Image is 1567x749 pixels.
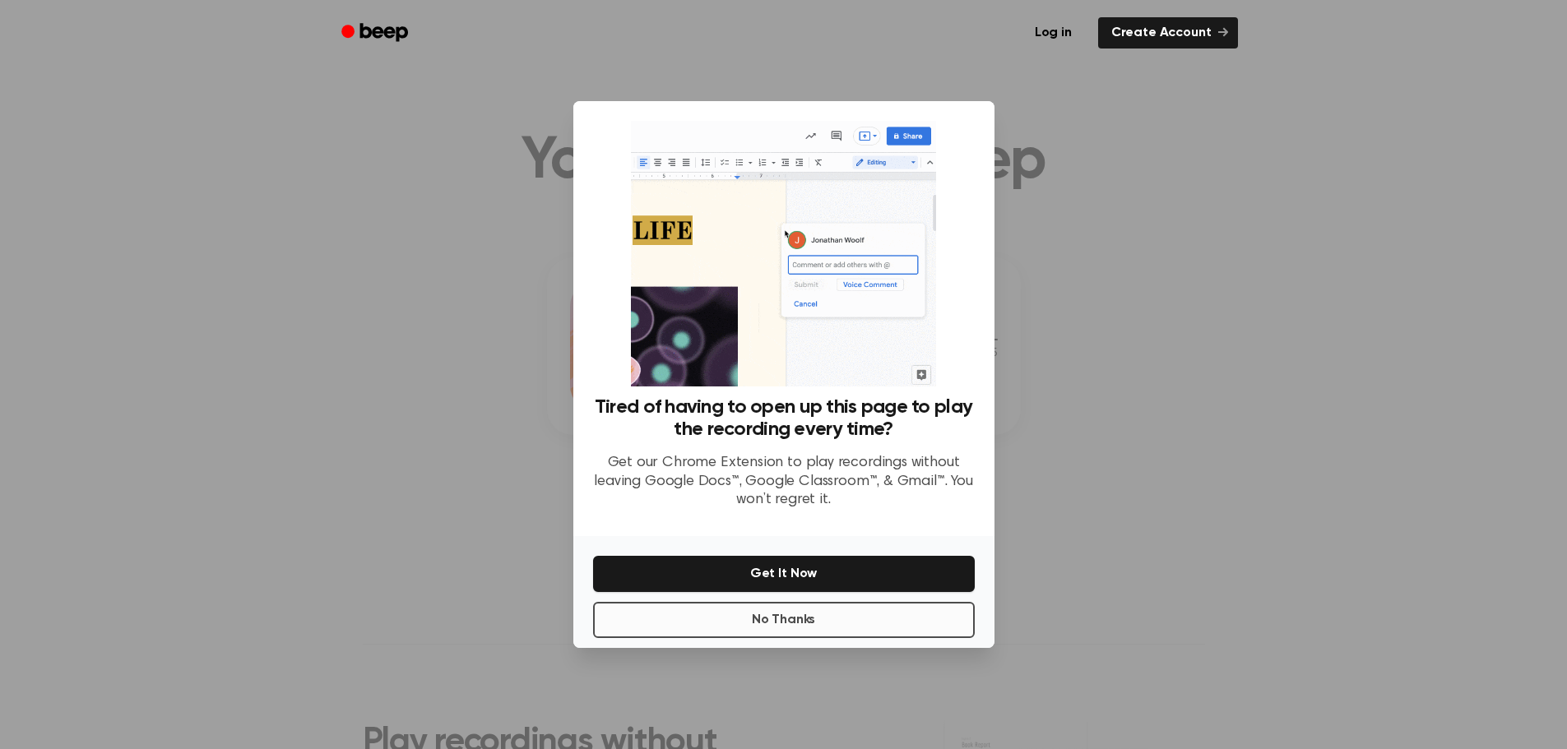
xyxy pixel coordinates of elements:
a: Log in [1018,14,1088,52]
a: Create Account [1098,17,1238,49]
a: Beep [330,17,423,49]
button: No Thanks [593,602,975,638]
img: Beep extension in action [631,121,936,386]
button: Get It Now [593,556,975,592]
p: Get our Chrome Extension to play recordings without leaving Google Docs™, Google Classroom™, & Gm... [593,454,975,510]
h3: Tired of having to open up this page to play the recording every time? [593,396,975,441]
